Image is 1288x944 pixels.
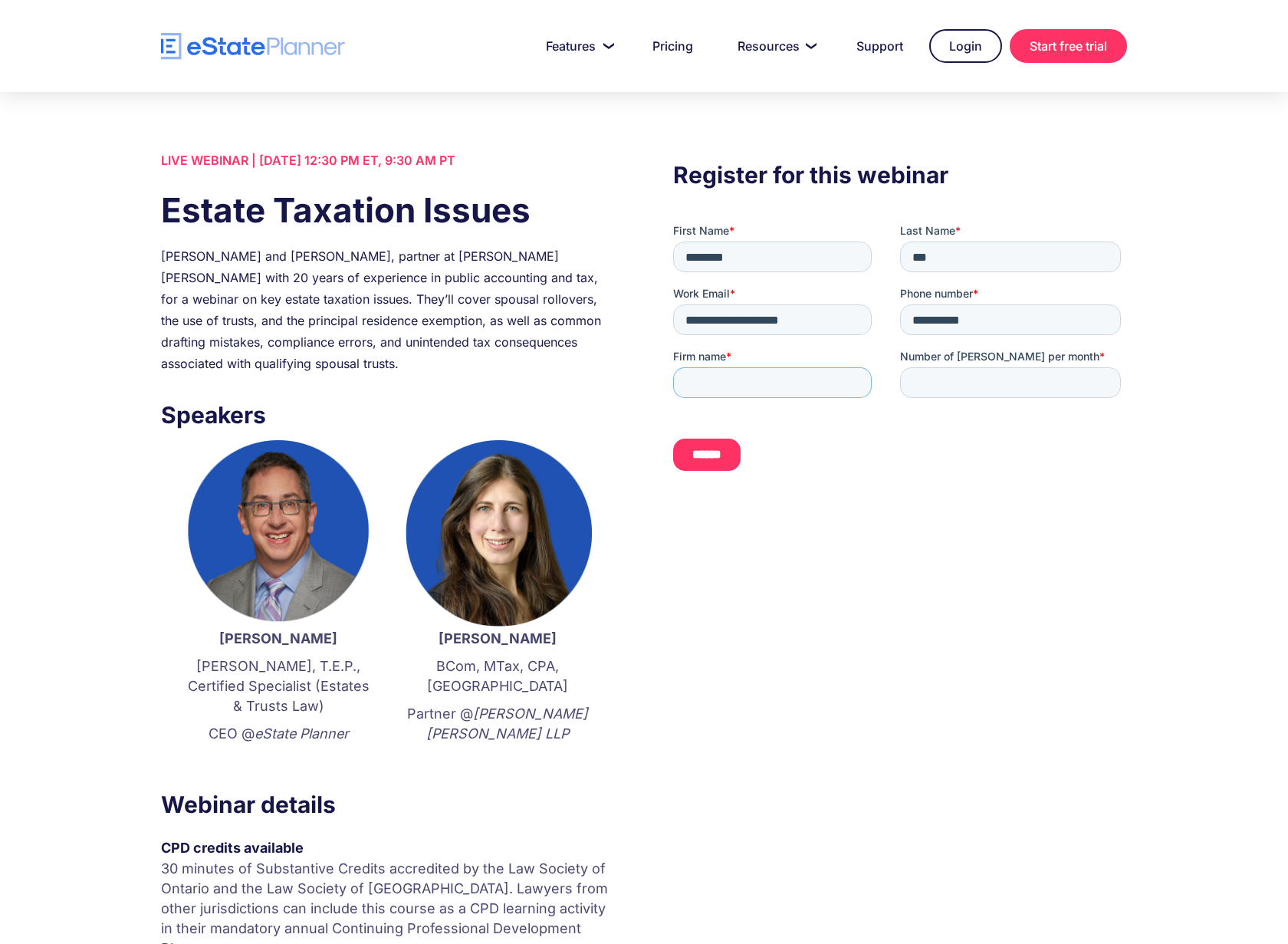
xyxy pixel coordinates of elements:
p: CEO @ [184,724,373,744]
a: Start free trial [1010,29,1127,63]
strong: [PERSON_NAME] [219,630,337,646]
p: [PERSON_NAME], T.E.P., Certified Specialist (Estates & Trusts Law) [184,656,373,716]
h3: Webinar details [161,787,615,822]
em: eState Planner [255,725,349,742]
div: LIVE WEBINAR | [DATE] 12:30 PM ET, 9:30 AM PT [161,150,615,171]
h1: Estate Taxation Issues [161,186,615,234]
a: Resources [719,31,830,61]
p: ‍ [184,752,373,771]
a: Pricing [634,31,711,61]
p: BCom, MTax, CPA, [GEOGRAPHIC_DATA] [403,656,592,696]
p: ‍ [403,752,592,771]
p: Partner @ [403,704,592,744]
strong: [PERSON_NAME] [439,630,557,646]
h3: Speakers [161,397,615,433]
div: [PERSON_NAME] and [PERSON_NAME], partner at [PERSON_NAME] [PERSON_NAME] with 20 years of experien... [161,245,615,374]
em: [PERSON_NAME] [PERSON_NAME] LLP [426,706,588,742]
a: Support [838,31,922,61]
a: home [161,33,345,60]
strong: CPD credits available [161,840,304,856]
a: Features [527,31,626,61]
a: Login [929,29,1002,63]
iframe: Form 0 [673,223,1127,485]
h3: Register for this webinar [673,157,1127,192]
